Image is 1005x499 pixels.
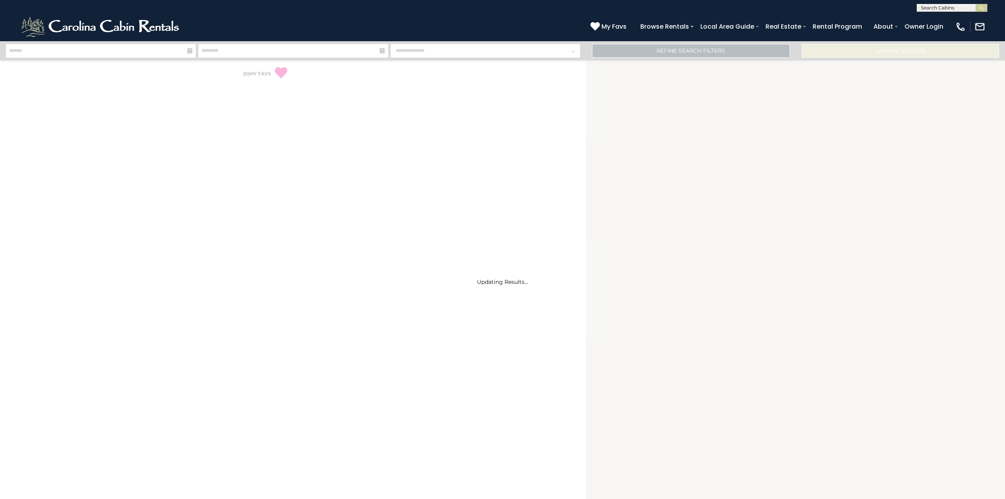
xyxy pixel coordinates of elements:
[696,20,758,33] a: Local Area Guide
[636,20,693,33] a: Browse Rentals
[809,20,866,33] a: Rental Program
[590,22,629,32] a: My Favs
[762,20,805,33] a: Real Estate
[901,20,947,33] a: Owner Login
[870,20,897,33] a: About
[955,21,966,32] img: phone-regular-white.png
[601,22,627,31] span: My Favs
[20,15,183,38] img: White-1-2.png
[974,21,985,32] img: mail-regular-white.png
